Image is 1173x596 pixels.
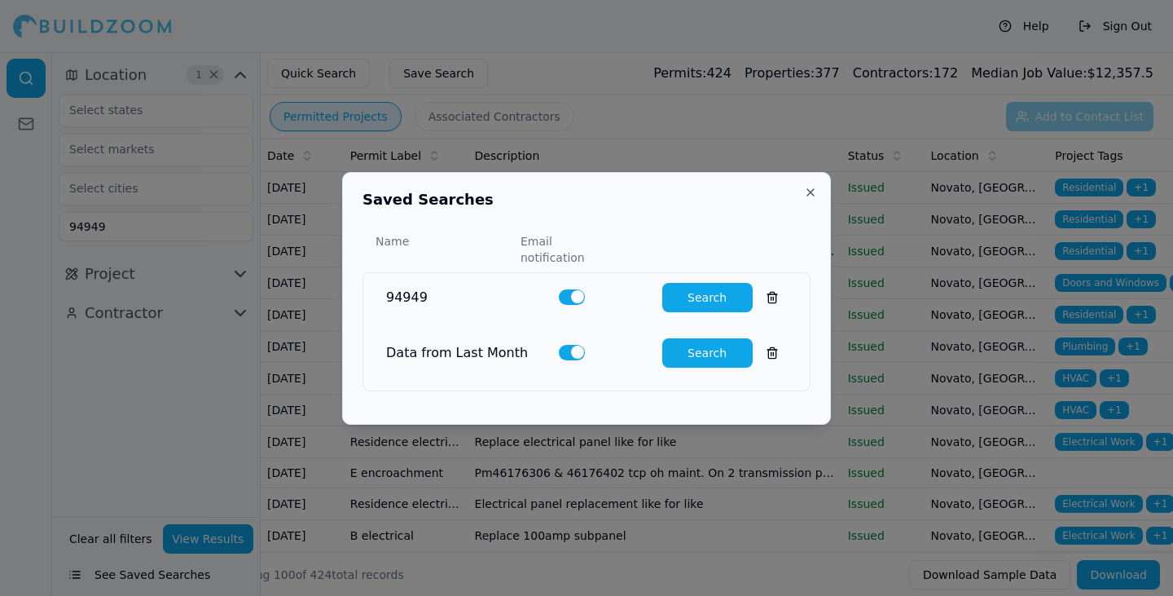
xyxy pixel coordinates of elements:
div: Name [376,233,507,266]
button: Search [662,338,753,368]
div: 94949 [386,288,546,307]
div: Email notification [521,233,617,266]
div: Data from Last Month [386,343,546,363]
button: Search [662,283,753,312]
h2: Saved Searches [362,192,811,207]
